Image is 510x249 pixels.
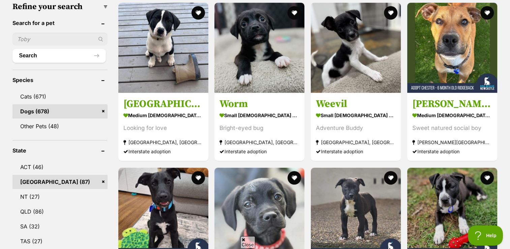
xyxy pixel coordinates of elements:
[407,3,497,93] img: Chester - 6 Month Old Ridgeback X - Rhodesian Ridgeback Dog
[12,104,108,118] a: Dogs (678)
[219,98,299,111] h3: Worm
[412,124,492,133] div: Sweet natured social boy
[219,124,299,133] div: Bright-eyed bug
[12,2,108,11] h3: Refine your search
[214,3,304,93] img: Worm - Jack Russell Terrier Dog
[118,93,208,161] a: [GEOGRAPHIC_DATA] medium [DEMOGRAPHIC_DATA] Dog Looking for love [GEOGRAPHIC_DATA], [GEOGRAPHIC_D...
[123,147,203,156] div: Interstate adoption
[12,49,106,62] button: Search
[12,190,108,204] a: NT (27)
[12,219,108,233] a: SA (32)
[123,124,203,133] div: Looking for love
[480,171,494,185] button: favourite
[214,93,304,161] a: Worm small [DEMOGRAPHIC_DATA] Dog Bright-eyed bug [GEOGRAPHIC_DATA], [GEOGRAPHIC_DATA] Interstate...
[12,175,108,189] a: [GEOGRAPHIC_DATA] (87)
[12,147,108,154] header: State
[288,171,301,185] button: favourite
[123,98,203,111] h3: [GEOGRAPHIC_DATA]
[12,20,108,26] header: Search for a pet
[219,147,299,156] div: Interstate adoption
[240,236,255,248] span: Close
[12,119,108,133] a: Other Pets (48)
[12,160,108,174] a: ACT (46)
[412,98,492,111] h3: [PERSON_NAME] - [DEMOGRAPHIC_DATA] Ridgeback X
[311,3,401,93] img: Weevil - Jack Russell Terrier Dog
[191,171,205,185] button: favourite
[316,111,396,120] strong: small [DEMOGRAPHIC_DATA] Dog
[12,204,108,219] a: QLD (86)
[118,3,208,93] img: Oslo - Border Collie Dog
[412,111,492,120] strong: medium [DEMOGRAPHIC_DATA] Dog
[480,6,494,20] button: favourite
[316,138,396,147] strong: [GEOGRAPHIC_DATA], [GEOGRAPHIC_DATA]
[412,147,492,156] div: Interstate adoption
[384,6,397,20] button: favourite
[288,6,301,20] button: favourite
[123,111,203,120] strong: medium [DEMOGRAPHIC_DATA] Dog
[12,234,108,248] a: TAS (27)
[12,89,108,104] a: Cats (671)
[191,6,205,20] button: favourite
[412,138,492,147] strong: [PERSON_NAME][GEOGRAPHIC_DATA], [GEOGRAPHIC_DATA]
[123,138,203,147] strong: [GEOGRAPHIC_DATA], [GEOGRAPHIC_DATA]
[219,111,299,120] strong: small [DEMOGRAPHIC_DATA] Dog
[12,33,108,46] input: Toby
[316,124,396,133] div: Adventure Buddy
[468,225,503,246] iframe: Help Scout Beacon - Open
[219,138,299,147] strong: [GEOGRAPHIC_DATA], [GEOGRAPHIC_DATA]
[407,93,497,161] a: [PERSON_NAME] - [DEMOGRAPHIC_DATA] Ridgeback X medium [DEMOGRAPHIC_DATA] Dog Sweet natured social...
[384,171,397,185] button: favourite
[316,147,396,156] div: Interstate adoption
[12,77,108,83] header: Species
[316,98,396,111] h3: Weevil
[311,93,401,161] a: Weevil small [DEMOGRAPHIC_DATA] Dog Adventure Buddy [GEOGRAPHIC_DATA], [GEOGRAPHIC_DATA] Intersta...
